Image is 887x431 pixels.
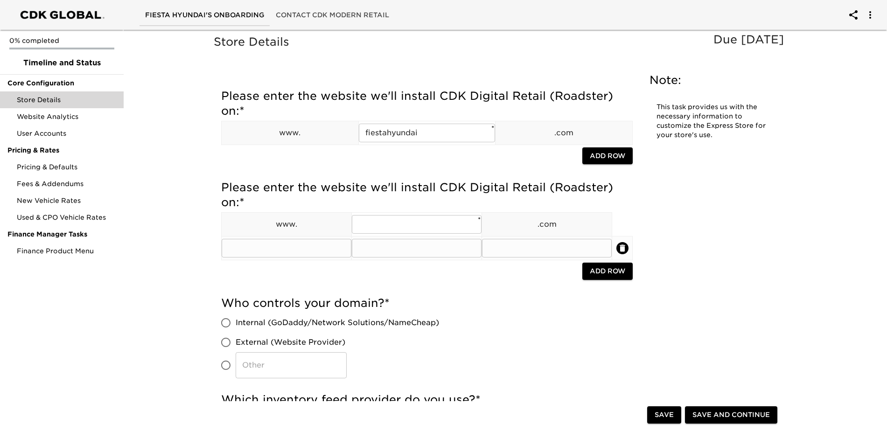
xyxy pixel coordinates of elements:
[17,129,116,138] span: User Accounts
[7,57,116,69] span: Timeline and Status
[17,95,116,104] span: Store Details
[692,410,770,421] span: Save and Continue
[236,337,345,348] span: External (Website Provider)
[17,246,116,256] span: Finance Product Menu
[17,196,116,205] span: New Vehicle Rates
[236,317,439,328] span: Internal (GoDaddy/Network Solutions/NameCheap)
[7,78,116,88] span: Core Configuration
[7,146,116,155] span: Pricing & Rates
[7,229,116,239] span: Finance Manager Tasks
[9,36,114,45] p: 0% completed
[214,35,789,49] h5: Store Details
[650,73,775,88] h5: Note:
[221,180,633,210] h5: Please enter the website we'll install CDK Digital Retail (Roadster) on:
[236,352,347,378] input: Other
[222,127,358,139] p: www.
[222,219,351,230] p: www.
[590,150,625,162] span: Add Row
[276,9,389,21] span: Contact CDK Modern Retail
[859,4,881,26] button: account of current user
[145,9,265,21] span: Fiesta Hyundai's Onboarding
[482,219,612,230] p: .com
[17,213,116,222] span: Used & CPO Vehicle Rates
[655,410,674,421] span: Save
[657,103,768,140] p: This task provides us with the necessary information to customize the Express Store for your stor...
[713,33,784,46] span: Due [DATE]
[17,162,116,172] span: Pricing & Defaults
[17,179,116,188] span: Fees & Addendums
[221,296,633,311] h5: Who controls your domain?
[496,127,632,139] p: .com
[590,265,625,277] span: Add Row
[221,89,633,118] h5: Please enter the website we'll install CDK Digital Retail (Roadster) on:
[221,392,633,407] h5: Which inventory feed provider do you use?
[685,407,777,424] button: Save and Continue
[616,242,629,254] button: delete
[17,112,116,121] span: Website Analytics
[582,263,633,280] button: Add Row
[647,407,681,424] button: Save
[842,4,865,26] button: account of current user
[582,147,633,165] button: Add Row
